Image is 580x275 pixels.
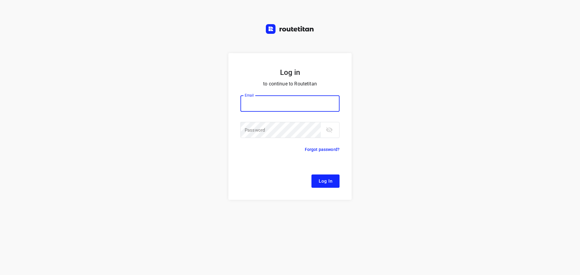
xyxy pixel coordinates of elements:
button: toggle password visibility [323,124,335,136]
img: Routetitan [266,24,314,34]
p: to continue to Routetitan [240,80,340,88]
button: Log In [311,174,340,188]
p: Forgot password? [305,146,340,153]
span: Log In [319,177,332,185]
h5: Log in [240,68,340,77]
